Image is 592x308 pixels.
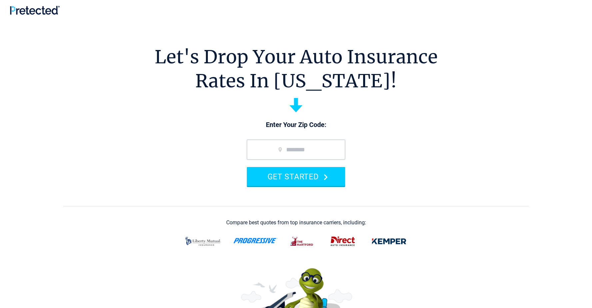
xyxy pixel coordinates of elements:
img: direct [326,233,359,250]
h1: Let's Drop Your Auto Insurance Rates In [US_STATE]! [155,45,438,93]
img: liberty [181,233,225,250]
img: kemper [367,233,411,250]
div: Compare best quotes from top insurance carriers, including: [226,220,366,226]
p: Enter Your Zip Code: [240,120,352,130]
img: progressive [233,238,278,243]
img: thehartford [286,233,318,250]
img: Pretected Logo [10,6,60,15]
button: GET STARTED [247,167,345,186]
input: zip code [247,140,345,160]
